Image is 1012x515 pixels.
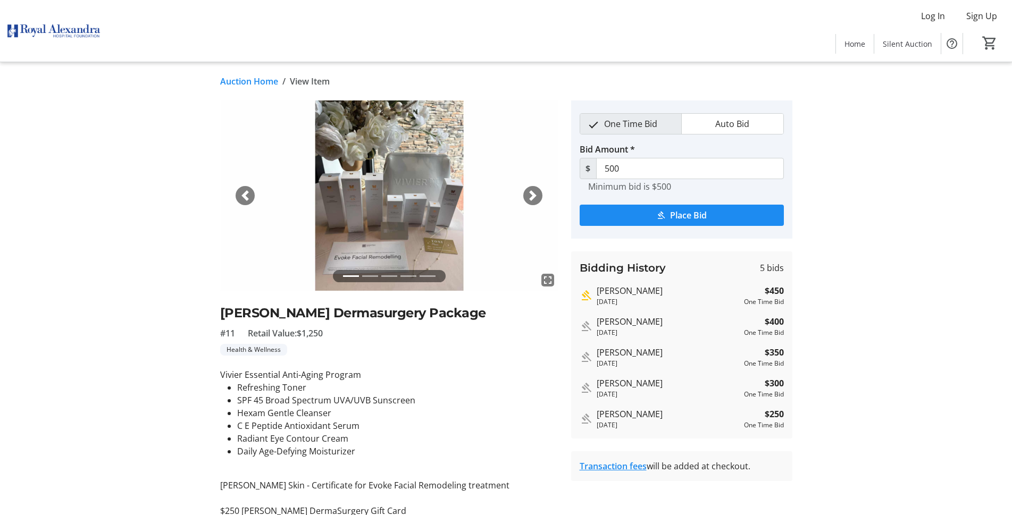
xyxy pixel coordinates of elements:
[237,407,558,419] li: Hexam Gentle Cleanser
[580,351,592,364] mat-icon: Outbid
[670,209,707,222] span: Place Bid
[597,408,740,420] div: [PERSON_NAME]
[765,346,784,359] strong: $350
[597,346,740,359] div: [PERSON_NAME]
[580,260,666,276] h3: Bidding History
[913,7,954,24] button: Log In
[760,261,784,274] span: 5 bids
[580,143,635,156] label: Bid Amount *
[765,408,784,420] strong: $250
[220,303,558,323] h2: [PERSON_NAME] Dermasurgery Package
[237,419,558,432] li: C E Peptide Antioxidant Serum
[580,289,592,302] mat-icon: Highest bid
[883,38,932,49] span: Silent Auction
[220,75,278,88] a: Auction Home
[580,460,647,472] a: Transaction fees
[941,33,963,54] button: Help
[597,390,740,399] div: [DATE]
[980,33,999,53] button: Cart
[220,100,558,291] img: Image
[588,181,671,192] tr-hint: Minimum bid is $500
[580,320,592,333] mat-icon: Outbid
[248,327,323,340] span: Retail Value: $1,250
[220,327,235,340] span: #11
[580,412,592,425] mat-icon: Outbid
[237,381,558,394] li: Refreshing Toner
[765,284,784,297] strong: $450
[290,75,330,88] span: View Item
[580,158,597,179] span: $
[282,75,286,88] span: /
[597,315,740,328] div: [PERSON_NAME]
[597,359,740,368] div: [DATE]
[597,328,740,337] div: [DATE]
[597,377,740,390] div: [PERSON_NAME]
[709,114,756,134] span: Auto Bid
[744,359,784,368] div: One Time Bid
[921,10,945,22] span: Log In
[237,445,558,458] li: Daily Age-Defying Moisturizer
[597,297,740,307] div: [DATE]
[597,420,740,430] div: [DATE]
[874,34,941,54] a: Silent Auction
[220,344,287,356] tr-label-badge: Health & Wellness
[237,394,558,407] li: SPF 45 Broad Spectrum UVA/UVB Sunscreen
[744,390,784,399] div: One Time Bid
[844,38,865,49] span: Home
[744,420,784,430] div: One Time Bid
[744,328,784,337] div: One Time Bid
[580,460,784,472] div: will be added at checkout.
[580,205,784,226] button: Place Bid
[744,297,784,307] div: One Time Bid
[220,368,558,381] p: Vivier Essential Anti-Aging Program
[966,10,997,22] span: Sign Up
[541,274,554,286] mat-icon: fullscreen
[597,284,740,297] div: [PERSON_NAME]
[598,114,664,134] span: One Time Bid
[958,7,1006,24] button: Sign Up
[6,4,101,57] img: Royal Alexandra Hospital Foundation's Logo
[836,34,874,54] a: Home
[765,377,784,390] strong: $300
[220,479,558,492] p: [PERSON_NAME] Skin - Certificate for Evoke Facial Remodeling treatment
[580,382,592,394] mat-icon: Outbid
[765,315,784,328] strong: $400
[237,432,558,445] li: Radiant Eye Contour Cream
